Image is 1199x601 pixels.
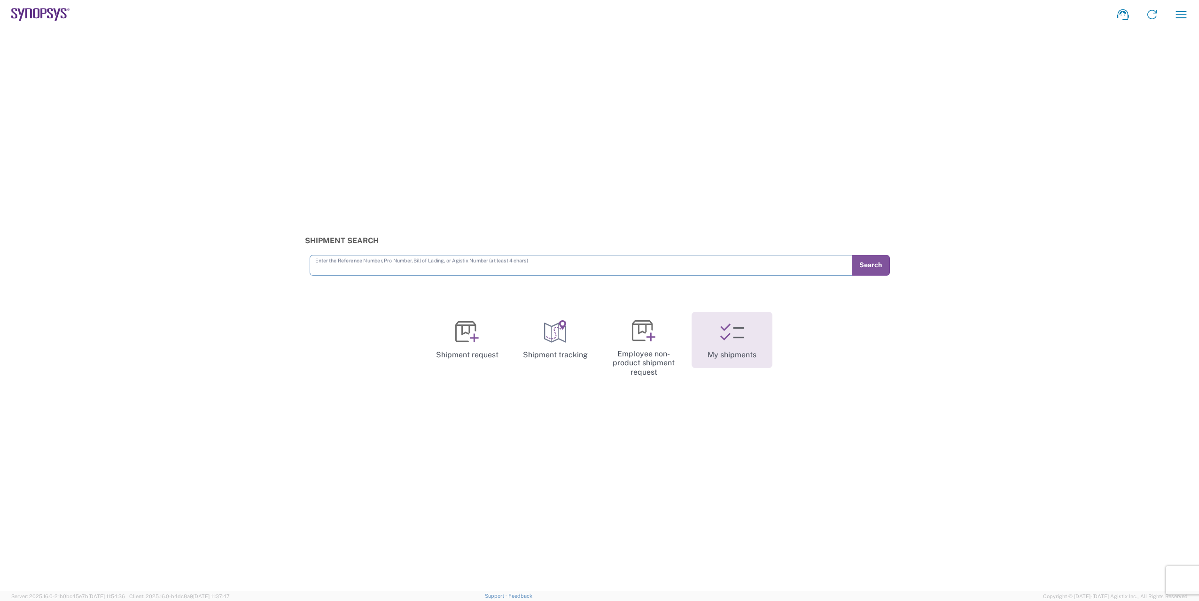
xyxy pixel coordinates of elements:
[1043,592,1188,601] span: Copyright © [DATE]-[DATE] Agistix Inc., All Rights Reserved
[305,236,895,245] h3: Shipment Search
[11,593,125,599] span: Server: 2025.16.0-21b0bc45e7b
[193,593,230,599] span: [DATE] 11:37:47
[515,312,596,368] a: Shipment tracking
[88,593,125,599] span: [DATE] 11:54:36
[603,312,684,385] a: Employee non-product shipment request
[692,312,772,368] a: My shipments
[129,593,230,599] span: Client: 2025.16.0-b4dc8a9
[852,255,890,276] button: Search
[427,312,507,368] a: Shipment request
[485,593,508,599] a: Support
[508,593,532,599] a: Feedback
